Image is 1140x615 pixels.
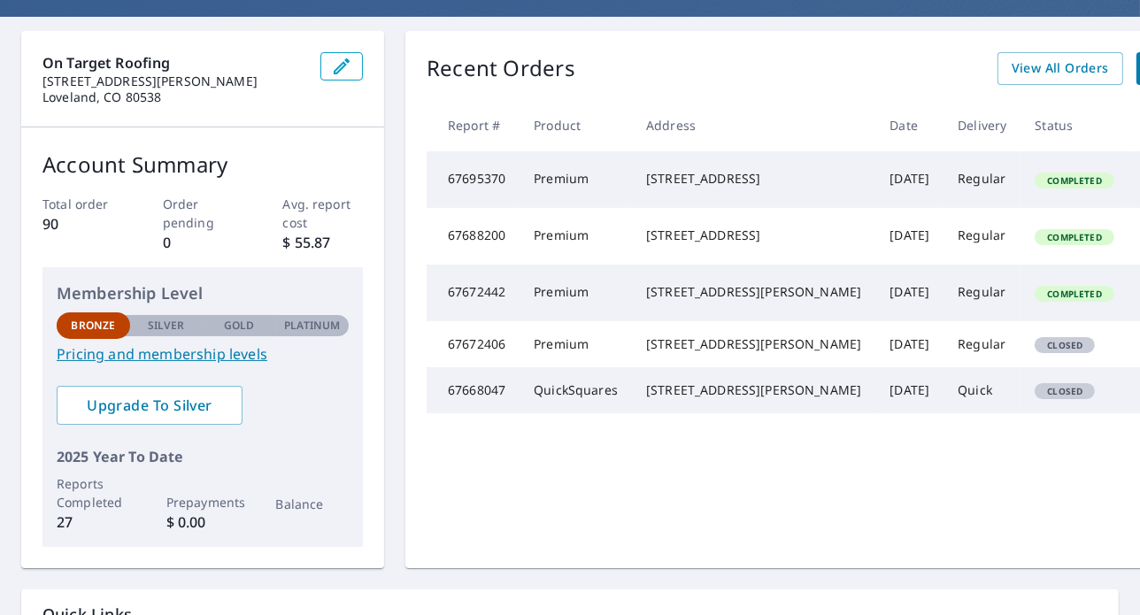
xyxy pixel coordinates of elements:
[520,321,632,367] td: Premium
[42,89,306,105] p: Loveland, CO 80538
[944,321,1021,367] td: Regular
[166,511,240,533] p: $ 0.00
[427,99,520,151] th: Report #
[944,367,1021,413] td: Quick
[163,195,243,232] p: Order pending
[520,265,632,321] td: Premium
[520,367,632,413] td: QuickSquares
[875,265,944,321] td: [DATE]
[42,213,123,234] p: 90
[875,208,944,265] td: [DATE]
[1036,288,1112,300] span: Completed
[997,52,1123,85] a: View All Orders
[427,151,520,208] td: 67695370
[427,208,520,265] td: 67688200
[520,151,632,208] td: Premium
[42,195,123,213] p: Total order
[427,367,520,413] td: 67668047
[520,99,632,151] th: Product
[57,511,130,533] p: 27
[944,208,1021,265] td: Regular
[646,335,861,353] div: [STREET_ADDRESS][PERSON_NAME]
[42,149,363,181] p: Account Summary
[283,232,364,253] p: $ 55.87
[875,151,944,208] td: [DATE]
[224,318,254,334] p: Gold
[646,170,861,188] div: [STREET_ADDRESS]
[1021,99,1128,151] th: Status
[875,99,944,151] th: Date
[57,386,243,425] a: Upgrade To Silver
[875,321,944,367] td: [DATE]
[646,283,861,301] div: [STREET_ADDRESS][PERSON_NAME]
[57,474,130,511] p: Reports Completed
[1036,385,1093,397] span: Closed
[1036,231,1112,243] span: Completed
[646,381,861,399] div: [STREET_ADDRESS][PERSON_NAME]
[427,321,520,367] td: 67672406
[283,195,364,232] p: Avg. report cost
[632,99,875,151] th: Address
[520,208,632,265] td: Premium
[944,99,1021,151] th: Delivery
[57,281,349,305] p: Membership Level
[71,396,228,415] span: Upgrade To Silver
[1036,174,1112,187] span: Completed
[284,318,340,334] p: Platinum
[875,367,944,413] td: [DATE]
[1012,58,1109,80] span: View All Orders
[166,493,240,511] p: Prepayments
[944,151,1021,208] td: Regular
[427,52,575,85] p: Recent Orders
[1036,339,1093,351] span: Closed
[646,227,861,244] div: [STREET_ADDRESS]
[71,318,115,334] p: Bronze
[57,446,349,467] p: 2025 Year To Date
[427,265,520,321] td: 67672442
[944,265,1021,321] td: Regular
[57,343,349,365] a: Pricing and membership levels
[42,73,306,89] p: [STREET_ADDRESS][PERSON_NAME]
[163,232,243,253] p: 0
[276,495,350,513] p: Balance
[148,318,185,334] p: Silver
[42,52,306,73] p: On Target Roofing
